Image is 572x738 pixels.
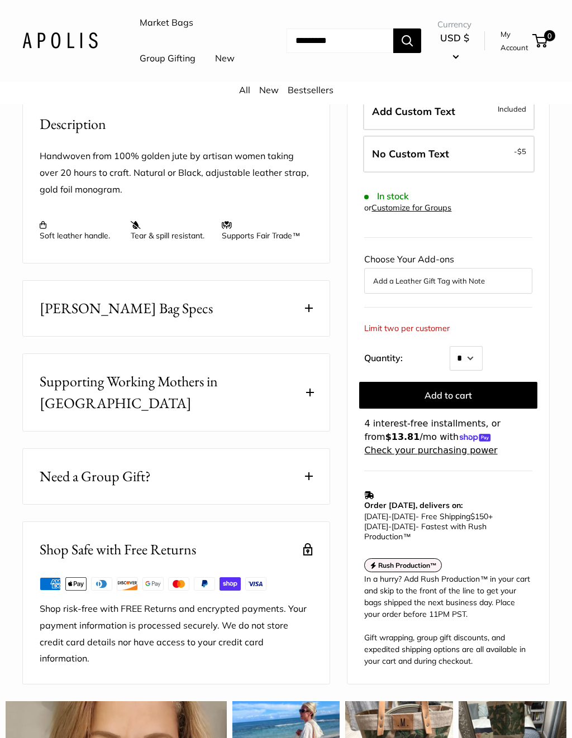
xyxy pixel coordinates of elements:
a: My Account [500,28,528,55]
button: Need a Group Gift? [23,449,330,505]
button: Supporting Working Mothers in [GEOGRAPHIC_DATA] [23,354,330,432]
span: [DATE] [364,512,388,522]
span: Included [498,103,526,117]
span: - [388,522,392,532]
span: Need a Group Gift? [40,466,151,488]
strong: Rush Production™ [378,562,437,570]
img: Apolis [22,33,98,49]
p: Shop risk-free with FREE Returns and encrypted payments. Your payment information is processed se... [40,601,313,668]
span: [DATE] [392,522,416,532]
div: In a hurry? Add Rush Production™ in your cart and skip to the front of the line to get your bags ... [364,574,532,668]
p: Soft leather handle. [40,221,120,241]
span: $5 [517,148,526,157]
span: - [514,146,526,159]
span: Currency [437,17,471,33]
span: $150 [470,512,488,522]
span: [PERSON_NAME] Bag Specs [40,298,213,320]
label: Add Custom Text [363,94,535,131]
a: New [259,85,279,96]
span: - [388,512,392,522]
a: 0 [533,35,547,48]
span: 0 [544,31,555,42]
a: Group Gifting [140,51,196,68]
a: Bestsellers [288,85,333,96]
strong: Order [DATE], delivers on: [364,501,463,511]
div: Limit two per customer [364,322,450,337]
h2: Description [40,114,313,136]
span: - Fastest with Rush Production™ [364,522,487,542]
a: New [215,51,235,68]
button: Search [393,29,421,54]
p: - Free Shipping + [364,512,527,542]
span: In stock [364,191,408,202]
button: Add to cart [359,382,537,409]
span: Add Custom Text [372,106,455,119]
span: [DATE] [392,512,416,522]
p: Handwoven from 100% golden jute by artisan women taking over 20 hours to craft. Natural or Black,... [40,148,313,199]
div: Choose Your Add-ons [364,252,532,294]
p: Tear & spill resistant. [131,221,211,241]
button: [PERSON_NAME] Bag Specs [23,281,330,337]
button: Add a Leather Gift Tag with Note [373,275,523,288]
span: USD $ [440,32,469,44]
input: Search... [287,29,393,54]
a: Market Bags [140,15,193,32]
a: Customize for Groups [371,203,451,213]
span: [DATE] [364,522,388,532]
span: No Custom Text [372,148,449,161]
label: Quantity: [364,343,450,371]
div: or [364,201,451,216]
label: Leave Blank [363,137,535,174]
span: Supporting Working Mothers in [GEOGRAPHIC_DATA] [40,371,301,415]
a: All [239,85,250,96]
p: Supports Fair Trade™ [222,221,302,241]
button: USD $ [437,30,471,65]
h2: Shop Safe with Free Returns [40,539,196,561]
